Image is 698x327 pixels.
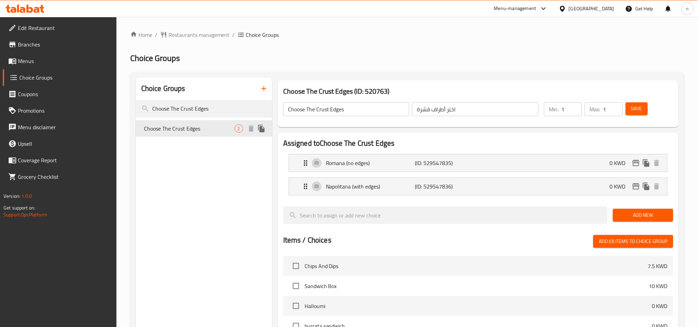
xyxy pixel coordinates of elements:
[3,135,116,152] a: Upsell
[289,279,303,293] span: Select choice
[18,140,111,148] span: Upsell
[415,182,474,191] p: (ID: 529547836)
[569,5,614,12] div: [GEOGRAPHIC_DATA]
[289,154,667,172] div: Expand
[144,124,235,133] span: Choose The Crust Edges
[18,123,111,131] span: Menu disclaimer
[160,31,230,39] a: Restaurants management
[136,120,272,137] div: Choose The Crust Edges2deleteduplicate
[593,235,673,248] button: Add (0) items to choice group
[609,182,631,191] p: 0 KWD
[18,24,111,32] span: Edit Restaurant
[618,211,668,219] span: Add New
[3,86,116,102] a: Coupons
[3,53,116,69] a: Menus
[283,235,331,245] h2: Items / Choices
[3,168,116,185] a: Grocery Checklist
[18,173,111,181] span: Grocery Checklist
[289,259,303,273] span: Select choice
[155,31,157,39] li: /
[641,158,651,168] button: duplicate
[631,158,641,168] button: edit
[283,86,673,97] h3: Choose The Crust Edges (ID: 520763)
[21,192,32,201] span: 1.0.0
[18,156,111,164] span: Coverage Report
[289,178,667,195] div: Expand
[233,31,235,39] li: /
[130,31,684,39] nav: breadcrumb
[130,31,152,39] a: Home
[3,20,116,36] a: Edit Restaurant
[494,4,536,13] div: Menu-management
[631,104,642,113] span: Save
[3,192,20,201] span: Version:
[549,105,558,113] p: Min:
[652,302,668,310] p: 0 KWD
[305,262,648,270] span: Chips And Dips
[130,50,180,66] span: Choice Groups
[289,299,303,313] span: Select choice
[3,210,47,219] a: Support.OpsPlatform
[3,119,116,135] a: Menu disclaimer
[651,158,662,168] button: delete
[246,123,256,134] button: delete
[3,102,116,119] a: Promotions
[18,90,111,98] span: Coupons
[3,36,116,53] a: Branches
[609,159,631,167] p: 0 KWD
[589,105,600,113] p: Max:
[599,237,668,246] span: Add (0) items to choice group
[136,100,272,117] input: search
[613,209,673,222] button: Add New
[415,159,474,167] p: (ID: 529547835)
[256,123,267,134] button: duplicate
[18,106,111,115] span: Promotions
[3,152,116,168] a: Coverage Report
[3,203,35,212] span: Get support on:
[283,151,673,175] li: Expand
[141,83,185,94] h2: Choice Groups
[18,40,111,49] span: Branches
[631,181,641,192] button: edit
[649,282,668,290] p: 10 KWD
[326,159,415,167] p: Romana (no edges)
[3,69,116,86] a: Choice Groups
[305,302,652,310] span: Halloumi
[641,181,651,192] button: duplicate
[283,138,673,149] h2: Assigned to Choose The Crust Edges
[18,57,111,65] span: Menus
[283,206,607,224] input: search
[651,181,662,192] button: delete
[686,5,689,12] span: n
[648,262,668,270] p: 7.5 KWD
[235,125,243,132] span: 2
[19,73,111,82] span: Choice Groups
[305,282,649,290] span: Sandwich Box
[326,182,415,191] p: Napolitana (with edges)
[283,175,673,198] li: Expand
[168,31,230,39] span: Restaurants management
[626,102,648,115] button: Save
[246,31,279,39] span: Choice Groups
[235,124,243,133] div: Choices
